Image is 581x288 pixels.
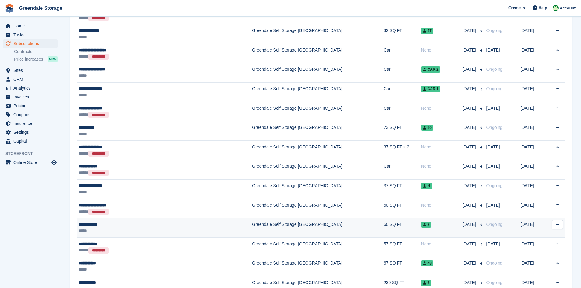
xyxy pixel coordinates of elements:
[3,101,58,110] a: menu
[521,121,546,141] td: [DATE]
[486,125,503,130] span: Ongoing
[486,261,503,265] span: Ongoing
[3,93,58,101] a: menu
[3,110,58,119] a: menu
[3,30,58,39] a: menu
[421,280,432,286] span: 6
[486,241,500,246] span: [DATE]
[252,237,384,257] td: Greendale Self Storage [GEOGRAPHIC_DATA]
[384,180,421,199] td: 37 SQ FT
[421,28,433,34] span: 57
[486,183,503,188] span: Ongoing
[3,137,58,145] a: menu
[252,160,384,180] td: Greendale Self Storage [GEOGRAPHIC_DATA]
[384,199,421,218] td: 50 SQ FT
[252,199,384,218] td: Greendale Self Storage [GEOGRAPHIC_DATA]
[252,63,384,83] td: Greendale Self Storage [GEOGRAPHIC_DATA]
[13,128,50,137] span: Settings
[14,56,58,62] a: Price increases NEW
[384,218,421,238] td: 60 SQ FT
[486,28,503,33] span: Ongoing
[421,47,463,53] div: None
[13,137,50,145] span: Capital
[252,102,384,121] td: Greendale Self Storage [GEOGRAPHIC_DATA]
[252,24,384,44] td: Greendale Self Storage [GEOGRAPHIC_DATA]
[521,180,546,199] td: [DATE]
[539,5,547,11] span: Help
[463,27,477,34] span: [DATE]
[252,140,384,160] td: Greendale Self Storage [GEOGRAPHIC_DATA]
[521,237,546,257] td: [DATE]
[13,30,50,39] span: Tasks
[252,218,384,238] td: Greendale Self Storage [GEOGRAPHIC_DATA]
[3,22,58,30] a: menu
[421,163,463,169] div: None
[463,202,477,208] span: [DATE]
[560,5,576,11] span: Account
[3,66,58,75] a: menu
[486,106,500,111] span: [DATE]
[13,84,50,92] span: Analytics
[521,160,546,180] td: [DATE]
[521,44,546,63] td: [DATE]
[13,93,50,101] span: Invoices
[486,280,503,285] span: Ongoing
[252,180,384,199] td: Greendale Self Storage [GEOGRAPHIC_DATA]
[463,260,477,266] span: [DATE]
[13,119,50,128] span: Insurance
[463,86,477,92] span: [DATE]
[384,63,421,83] td: Car
[384,237,421,257] td: 57 SQ FT
[3,119,58,128] a: menu
[14,56,43,62] span: Price increases
[486,48,500,52] span: [DATE]
[486,164,500,169] span: [DATE]
[384,160,421,180] td: Car
[421,202,463,208] div: None
[421,183,432,189] span: H
[3,75,58,84] a: menu
[13,110,50,119] span: Coupons
[13,101,50,110] span: Pricing
[463,47,477,53] span: [DATE]
[421,105,463,112] div: None
[384,44,421,63] td: Car
[421,241,463,247] div: None
[384,102,421,121] td: Car
[521,63,546,83] td: [DATE]
[486,86,503,91] span: Ongoing
[3,128,58,137] a: menu
[463,144,477,150] span: [DATE]
[384,121,421,141] td: 73 SQ FT
[553,5,559,11] img: Jon
[5,4,14,13] img: stora-icon-8386f47178a22dfd0bd8f6a31ec36ba5ce8667c1dd55bd0f319d3a0aa187defe.svg
[48,56,58,62] div: NEW
[486,144,500,149] span: [DATE]
[3,39,58,48] a: menu
[252,257,384,276] td: Greendale Self Storage [GEOGRAPHIC_DATA]
[521,102,546,121] td: [DATE]
[421,260,433,266] span: 48
[463,221,477,228] span: [DATE]
[463,279,477,286] span: [DATE]
[13,22,50,30] span: Home
[463,66,477,73] span: [DATE]
[384,24,421,44] td: 32 SQ FT
[463,124,477,131] span: [DATE]
[252,44,384,63] td: Greendale Self Storage [GEOGRAPHIC_DATA]
[13,75,50,84] span: CRM
[3,84,58,92] a: menu
[13,66,50,75] span: Sites
[521,140,546,160] td: [DATE]
[16,3,65,13] a: Greendale Storage
[384,257,421,276] td: 67 SQ FT
[486,203,500,208] span: [DATE]
[463,163,477,169] span: [DATE]
[421,144,463,150] div: None
[252,83,384,102] td: Greendale Self Storage [GEOGRAPHIC_DATA]
[421,222,432,228] span: 3
[486,67,503,72] span: Ongoing
[5,151,61,157] span: Storefront
[50,159,58,166] a: Preview store
[521,24,546,44] td: [DATE]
